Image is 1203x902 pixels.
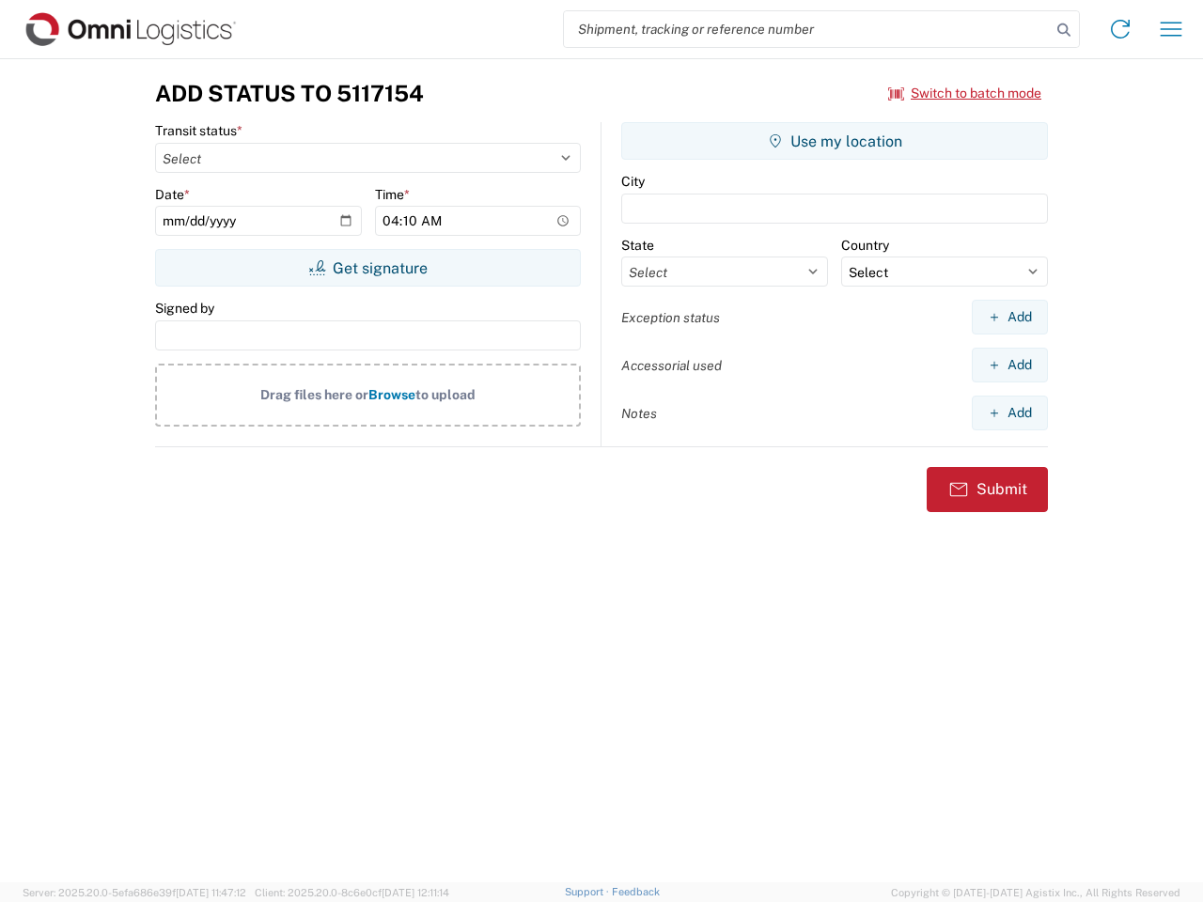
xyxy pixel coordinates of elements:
button: Add [972,396,1048,430]
input: Shipment, tracking or reference number [564,11,1051,47]
button: Add [972,300,1048,334]
button: Get signature [155,249,581,287]
label: City [621,173,645,190]
h3: Add Status to 5117154 [155,80,424,107]
label: Exception status [621,309,720,326]
span: Server: 2025.20.0-5efa686e39f [23,887,246,898]
button: Submit [927,467,1048,512]
a: Feedback [612,886,660,897]
span: Copyright © [DATE]-[DATE] Agistix Inc., All Rights Reserved [891,884,1180,901]
label: Notes [621,405,657,422]
label: State [621,237,654,254]
button: Use my location [621,122,1048,160]
label: Time [375,186,410,203]
label: Country [841,237,889,254]
label: Transit status [155,122,242,139]
label: Date [155,186,190,203]
a: Support [565,886,612,897]
span: to upload [415,387,476,402]
span: [DATE] 12:11:14 [382,887,449,898]
label: Accessorial used [621,357,722,374]
span: Browse [368,387,415,402]
span: Client: 2025.20.0-8c6e0cf [255,887,449,898]
label: Signed by [155,300,214,317]
span: Drag files here or [260,387,368,402]
button: Add [972,348,1048,382]
button: Switch to batch mode [888,78,1041,109]
span: [DATE] 11:47:12 [176,887,246,898]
